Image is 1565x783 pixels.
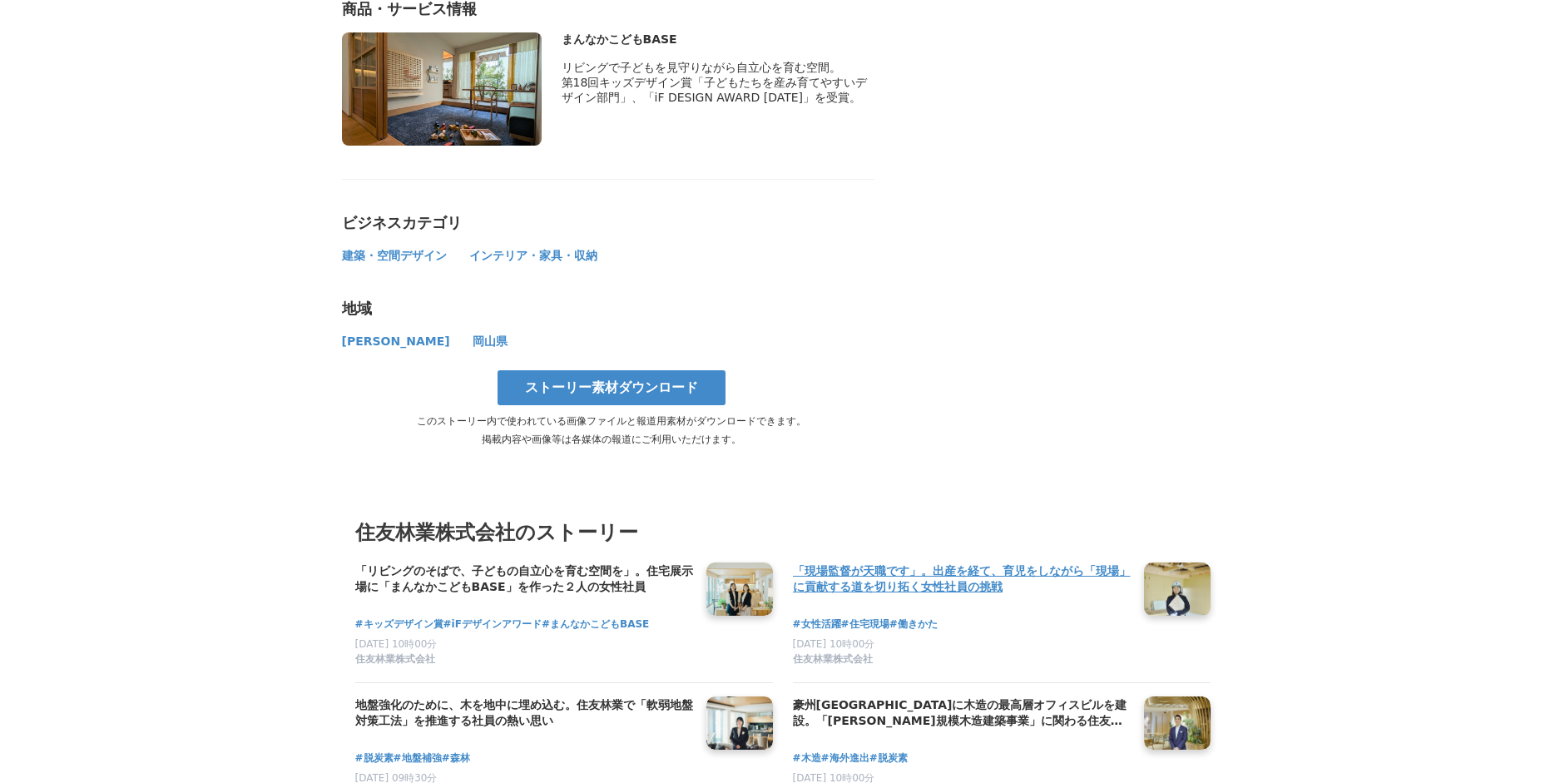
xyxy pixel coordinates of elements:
[793,696,1131,731] h4: 豪州[GEOGRAPHIC_DATA]に木造の最高層オフィスビルを建設。「[PERSON_NAME]規模木造建築事業」に関わる住友林業社員のキャリアと展望
[355,517,1211,548] h3: 住友林業株式会社のストーリー
[469,252,597,261] a: インテリア・家具・収納
[355,638,438,650] span: [DATE] 10時00分
[355,562,693,597] a: 「リビングのそばで、子どもの自立心を育む空間を」。住宅展示場に「まんなかこどもBASE」を作った２人の女性社員
[342,412,881,448] p: このストーリー内で使われている画像ファイルと報道用素材がダウンロードできます。 掲載内容や画像等は各媒体の報道にご利用いただけます。
[355,696,693,731] h4: 地盤強化のために、木を地中に埋め込む。住友林業で「軟弱地盤対策工法」を推進する社員の熱い思い
[841,617,889,632] a: #住宅現場
[869,751,908,766] a: #脱炭素
[793,751,821,766] a: #木造
[889,617,938,632] a: #働きかた
[355,617,443,632] a: #キッズデザイン賞
[793,617,841,632] a: #女性活躍
[562,61,841,74] span: リビングで子どもを見守りながら自立心を育む空間。
[342,32,542,146] img: thumbnail_8651cd60-71d6-11f0-823f-ff2db17baf16.jpg
[562,76,868,104] span: 第18回キッズデザイン賞「子どもたちを産み育てやすいデザイン部門」、「iF DESIGN AWARD [DATE]」を受賞。
[473,338,508,347] a: 岡山県
[342,252,449,261] a: 建築・空間デザイン
[342,249,447,262] span: 建築・空間デザイン
[793,638,875,650] span: [DATE] 10時00分
[793,696,1131,731] a: 豪州[GEOGRAPHIC_DATA]に木造の最高層オフィスビルを建設。「[PERSON_NAME]規模木造建築事業」に関わる住友林業社員のキャリアと展望
[562,32,874,47] div: まんなかこどもBASE
[793,652,1131,669] a: 住友林業株式会社
[355,652,435,667] span: 住友林業株式会社
[342,338,453,347] a: [PERSON_NAME]
[473,335,508,348] span: 岡山県
[498,370,726,405] a: ストーリー素材ダウンロード
[793,562,1131,597] a: 「現場監督が天職です」。出産を経て、育児をしながら「現場」に貢献する道を切り拓く女性社員の挑戦
[394,751,442,766] a: #地盤補強
[442,751,470,766] a: #森林
[342,299,874,319] div: 地域
[793,652,873,667] span: 住友林業株式会社
[821,751,869,766] a: #海外進出
[342,213,874,233] div: ビジネスカテゴリ
[469,249,597,262] span: インテリア・家具・収納
[342,335,450,348] span: [PERSON_NAME]
[443,617,542,632] a: #iFデザインアワード
[355,652,693,669] a: 住友林業株式会社
[542,617,649,632] a: #まんなかこどもBASE
[355,696,693,731] a: 地盤強化のために、木を地中に埋め込む。住友林業で「軟弱地盤対策工法」を推進する社員の熱い思い
[355,751,394,766] a: #脱炭素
